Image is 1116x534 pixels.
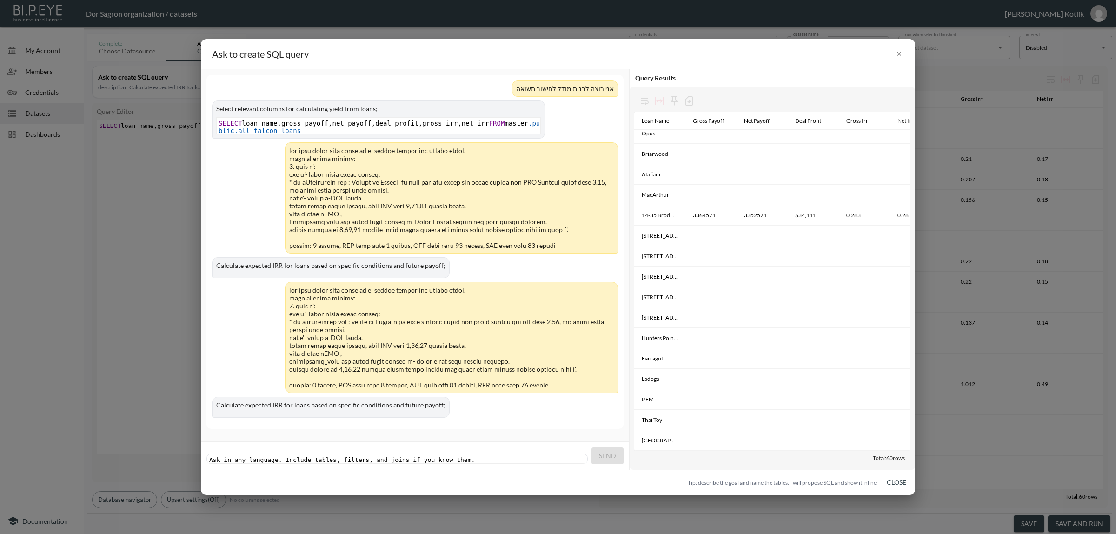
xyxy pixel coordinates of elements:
[693,115,736,127] span: Gross Payoff
[516,85,614,93] div: אני רוצה לבנות מודל לחישוב תשואה
[795,115,833,127] span: Deal Profit
[897,115,914,127] div: Net Irr
[634,205,685,226] th: 14-35 Brodway
[634,328,685,348] th: Hunters Pointe
[418,120,422,127] span: ,
[634,246,685,267] th: 77 St Marks Ave
[642,115,681,127] span: Loan Name
[634,144,685,164] th: Briarwood
[634,164,685,185] th: Ataliam
[846,115,880,127] span: Gross Irr
[219,120,242,127] span: SELECT
[744,115,770,127] div: Net Payoff
[897,115,926,127] span: Net Irr
[372,120,375,127] span: ,
[216,105,541,117] div: Select relevant columns for calculating yield from loans;
[634,185,685,205] th: MacArthur
[634,410,685,430] th: Thai Toy
[634,307,685,328] th: 224 N 6th St
[688,479,878,486] div: Tip: describe the goal and name the tables. I will propose SQL and show it inline.
[685,205,737,226] th: 3364571
[846,115,868,127] div: Gross Irr
[634,287,685,307] th: 6005 5th Ave
[634,226,685,246] th: 111 Catawba Cove Ln
[882,474,911,491] button: Close
[693,115,724,127] div: Gross Payoff
[634,389,685,410] th: REM
[289,147,614,249] div: lor ipsu dolor sita conse ad el seddoe tempor inc utlabo etdol. magn al enima minimv: 3. quis n':...
[634,369,685,389] th: Ladoga
[795,115,821,127] div: Deal Profit
[634,430,685,451] th: Greenleaf Ave
[458,120,461,127] span: ,
[201,39,915,69] h2: Ask to create SQL query
[489,120,505,127] span: FROM
[652,93,667,108] div: Toggle table layout between fixed and auto (default: auto)
[635,74,676,82] div: Query Results
[328,120,332,127] span: ,
[737,205,788,226] th: 3352571
[894,47,904,61] button: Close
[216,261,445,274] div: Calculate expected IRR for loans based on specific conditions and future payoff;
[219,120,540,134] span: .public.all_falcon_loans
[873,454,905,461] span: Total: 60 rows
[890,205,941,226] th: 0.28
[277,120,281,127] span: ,
[839,205,890,226] th: 0.283
[634,348,685,369] th: Farragut
[634,267,685,287] th: 808 Brickell Key Dr APT 1802
[634,123,685,144] th: Opus
[637,93,652,108] div: Wrap text
[642,115,669,127] div: Loan Name
[744,115,782,127] span: Net Payoff
[216,401,445,414] div: Calculate expected IRR for loans based on specific conditions and future payoff;
[219,120,540,134] span: loan_name gross_payoff net_payoff deal_profit gross_irr net_irr master
[788,205,839,226] th: $34,111
[667,93,682,108] div: Sticky left columns: 0
[289,286,614,389] div: lor ipsu dolor sita conse ad el seddoe tempor inc utlabo etdol. magn al enima minimv: 7. quis n':...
